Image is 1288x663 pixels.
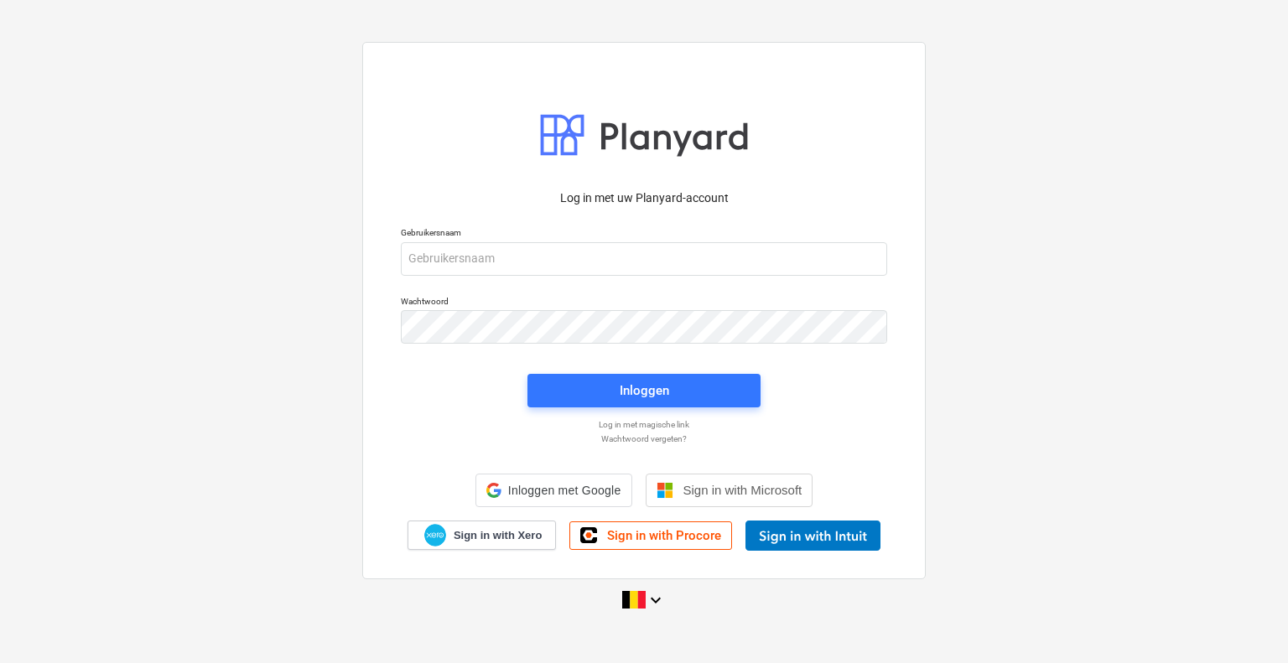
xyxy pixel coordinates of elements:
span: Inloggen met Google [508,484,621,497]
div: Inloggen [620,380,669,401]
p: Wachtwoord [401,296,887,310]
a: Wachtwoord vergeten? [392,433,896,444]
img: Microsoft logo [657,482,673,499]
i: keyboard_arrow_down [646,590,666,610]
span: Sign in with Xero [454,528,542,543]
input: Gebruikersnaam [401,242,887,276]
a: Sign in with Procore [569,521,732,550]
a: Sign in with Xero [408,521,557,550]
span: Sign in with Microsoft [683,483,802,497]
p: Log in met uw Planyard-account [401,189,887,207]
img: Xero logo [424,524,446,546]
a: Log in met magische link [392,419,896,430]
div: Inloggen met Google [475,474,632,507]
button: Inloggen [527,374,761,407]
span: Sign in with Procore [607,528,721,543]
p: Gebruikersnaam [401,227,887,241]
